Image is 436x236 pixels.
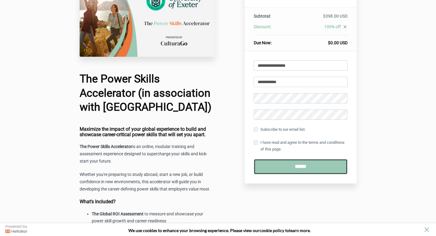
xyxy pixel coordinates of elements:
h4: Maximize the impact of your global experience to build and showcase career-critical power skills ... [80,126,215,137]
label: Subscribe to our email list. [254,126,306,133]
span: We use cookies to enhance your browsing experience. Please view our [128,228,259,233]
input: Subscribe to our email list. [254,127,258,132]
strong: to [285,228,289,233]
label: I have read and agree to the terms and conditions of this page. [254,139,348,153]
span: 100% off [324,24,341,29]
th: Due Now: [254,35,293,46]
strong: The Global ROI Assessment [92,211,144,216]
th: Discount: [254,24,293,35]
p: Whether you're preparing to study abroad, start a new job, or build confidence in new environment... [80,171,215,193]
td: $398.00 USD [293,13,347,24]
p: is an online, modular training and assessment experience designed to supercharge your skills and ... [80,143,215,165]
strong: The Power Skills Accelerator [80,144,132,149]
i: close [342,24,348,29]
li: to measure and showcase your power skill growth and career-readiness [92,211,215,225]
input: I have read and agree to the terms and conditions of this page. [254,140,258,145]
span: learn more. [289,228,311,233]
h4: What's Included? [80,199,215,204]
a: cookie policy [259,228,284,233]
a: close [341,24,348,31]
h1: The Power Skills Accelerator (in association with [GEOGRAPHIC_DATA]) [80,72,215,114]
button: close [423,226,431,234]
span: Subtotal: [254,14,271,19]
span: $0.00 USD [328,40,348,45]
